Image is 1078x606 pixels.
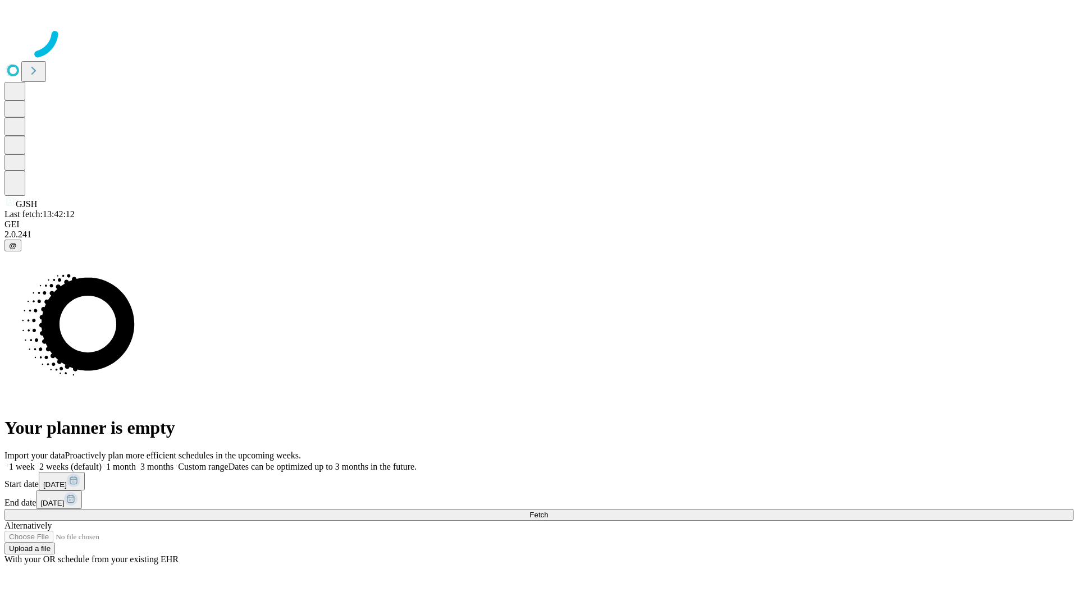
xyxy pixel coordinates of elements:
[4,451,65,460] span: Import your data
[4,521,52,530] span: Alternatively
[4,240,21,251] button: @
[4,472,1074,490] div: Start date
[140,462,173,471] span: 3 months
[40,499,64,507] span: [DATE]
[529,511,548,519] span: Fetch
[9,241,17,250] span: @
[4,543,55,554] button: Upload a file
[4,219,1074,229] div: GEI
[65,451,301,460] span: Proactively plan more efficient schedules in the upcoming weeks.
[106,462,136,471] span: 1 month
[36,490,82,509] button: [DATE]
[4,417,1074,438] h1: Your planner is empty
[4,509,1074,521] button: Fetch
[4,554,179,564] span: With your OR schedule from your existing EHR
[39,472,85,490] button: [DATE]
[4,490,1074,509] div: End date
[39,462,102,471] span: 2 weeks (default)
[178,462,228,471] span: Custom range
[4,209,75,219] span: Last fetch: 13:42:12
[16,199,37,209] span: GJSH
[4,229,1074,240] div: 2.0.241
[9,462,35,471] span: 1 week
[43,480,67,489] span: [DATE]
[229,462,417,471] span: Dates can be optimized up to 3 months in the future.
